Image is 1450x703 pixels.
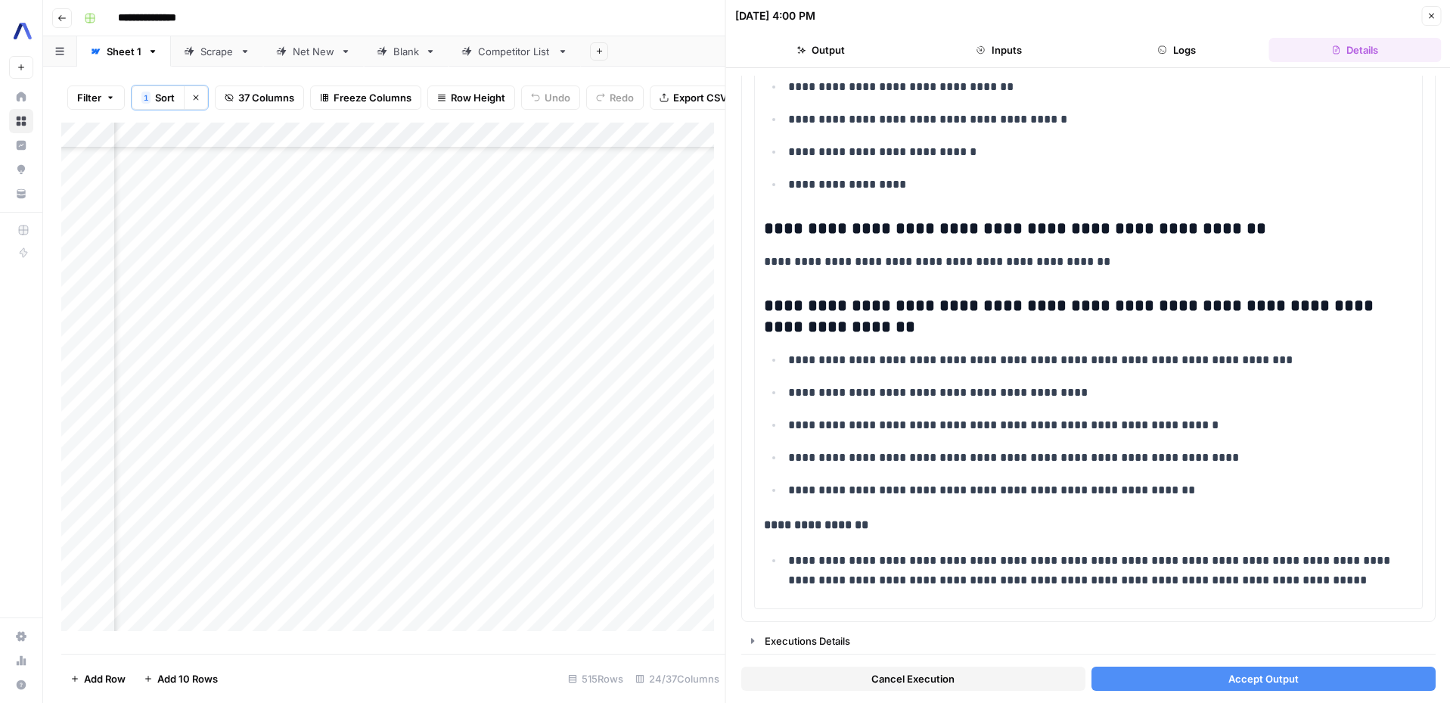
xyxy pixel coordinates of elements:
[610,90,634,105] span: Redo
[673,90,727,105] span: Export CSV
[1269,38,1441,62] button: Details
[393,44,419,59] div: Blank
[9,109,33,133] a: Browse
[364,36,449,67] a: Blank
[650,86,737,110] button: Export CSV
[9,649,33,673] a: Usage
[451,90,505,105] span: Row Height
[586,86,644,110] button: Redo
[913,38,1085,62] button: Inputs
[67,86,125,110] button: Filter
[263,36,364,67] a: Net New
[545,90,570,105] span: Undo
[84,671,126,686] span: Add Row
[293,44,334,59] div: Net New
[765,633,1426,649] div: Executions Details
[310,86,421,110] button: Freeze Columns
[77,90,101,105] span: Filter
[562,667,629,691] div: 515 Rows
[334,90,411,105] span: Freeze Columns
[200,44,234,59] div: Scrape
[9,17,36,45] img: AssemblyAI Logo
[9,133,33,157] a: Insights
[9,624,33,649] a: Settings
[742,629,1435,653] button: Executions Details
[9,12,33,50] button: Workspace: AssemblyAI
[238,90,294,105] span: 37 Columns
[9,157,33,182] a: Opportunities
[135,667,227,691] button: Add 10 Rows
[741,667,1085,691] button: Cancel Execution
[1091,667,1435,691] button: Accept Output
[157,671,218,686] span: Add 10 Rows
[735,8,815,23] div: [DATE] 4:00 PM
[735,38,907,62] button: Output
[107,44,141,59] div: Sheet 1
[132,86,184,110] button: 1Sort
[478,44,551,59] div: Competitor List
[77,36,171,67] a: Sheet 1
[171,36,263,67] a: Scrape
[215,86,304,110] button: 37 Columns
[629,667,725,691] div: 24/37 Columns
[9,85,33,109] a: Home
[521,86,580,110] button: Undo
[449,36,581,67] a: Competitor List
[61,667,135,691] button: Add Row
[144,92,148,104] span: 1
[1091,38,1262,62] button: Logs
[1228,671,1298,686] span: Accept Output
[871,671,955,686] span: Cancel Execution
[427,86,515,110] button: Row Height
[141,92,151,104] div: 1
[155,90,175,105] span: Sort
[9,182,33,206] a: Your Data
[9,673,33,697] button: Help + Support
